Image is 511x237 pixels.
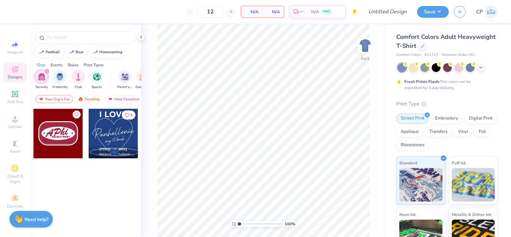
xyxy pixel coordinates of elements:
[135,85,151,90] span: Game Day
[93,50,98,54] img: trend_line.gif
[122,110,135,120] button: Like
[399,159,417,166] span: Standard
[424,52,438,58] span: # C1717
[197,6,223,18] input: – –
[465,113,497,124] div: Digital Print
[72,70,85,90] button: filter button
[8,74,22,80] span: Designs
[105,95,142,103] div: Most Favorited
[476,8,483,16] span: CP
[452,159,466,166] span: Puff Ink
[285,221,295,227] span: 100 %
[38,97,44,101] img: most_fav.gif
[121,73,129,81] img: Parent's Weekend Image
[431,113,463,124] div: Embroidery
[3,173,27,184] span: Clipart & logos
[78,97,83,101] img: trending.gif
[323,9,330,14] span: FREE
[417,6,449,18] button: Save
[72,70,85,90] div: filter for Club
[89,47,125,57] button: homecoming
[396,127,423,137] div: Applique
[84,62,104,68] div: Print Types
[35,95,73,103] div: Your Org's Fav
[267,8,280,15] span: N/A
[24,216,48,223] strong: Need help?
[117,70,132,90] div: filter for Parent's Weekend
[10,149,20,154] span: Greek
[139,73,147,81] img: Game Day Image
[50,62,63,68] div: Events
[76,50,84,54] div: bear
[93,73,101,81] img: Sports Image
[476,5,498,18] a: CP
[68,62,79,68] div: Styles
[117,70,132,90] button: filter button
[38,73,45,81] img: Sorority Image
[75,85,82,90] span: Club
[442,52,475,58] span: Minimum Order: 24 +
[396,52,421,58] span: Comfort Colors
[65,47,87,57] button: bear
[92,85,102,90] span: Sports
[45,50,60,54] div: football
[99,147,127,152] span: [PERSON_NAME]
[108,97,113,101] img: most_fav.gif
[75,73,82,81] img: Club Image
[452,168,495,202] img: Puff Ink
[53,85,68,90] span: Fraternity
[7,50,23,55] span: Image AI
[53,70,68,90] button: filter button
[452,211,491,218] span: Metallic & Glitter Ink
[396,100,498,108] div: Print Type
[404,79,440,84] strong: Fresh Prints Flash:
[359,39,372,52] img: Back
[46,34,132,41] input: Try "Alpha"
[396,113,429,124] div: Screen Print
[90,70,103,90] button: filter button
[396,33,496,50] span: Comfort Colors Adult Heavyweight T-Shirt
[35,85,48,90] span: Sorority
[404,79,487,91] div: This color can be expedited for 5 day delivery.
[7,99,23,104] span: Add Text
[35,70,48,90] div: filter for Sorority
[361,56,370,62] div: Back
[485,5,498,18] img: Cammy Porter
[135,70,151,90] button: filter button
[425,127,452,137] div: Transfers
[245,8,259,15] span: N/A
[99,50,122,54] div: homecoming
[475,127,490,137] div: Foil
[35,70,48,90] button: filter button
[396,140,429,150] div: Rhinestones
[90,70,103,90] div: filter for Sports
[363,5,412,18] input: Untitled Design
[39,50,44,54] img: trend_line.gif
[69,50,74,54] img: trend_line.gif
[8,124,22,129] span: Upload
[311,8,319,15] span: N/A
[130,113,132,117] span: 5
[56,73,64,81] img: Fraternity Image
[75,95,103,103] div: Trending
[117,85,132,90] span: Parent's Weekend
[37,62,45,68] div: Orgs
[135,70,151,90] div: filter for Game Day
[53,70,68,90] div: filter for Fraternity
[35,47,63,57] button: football
[73,110,81,118] button: Like
[399,168,442,202] img: Standard
[454,127,473,137] div: Vinyl
[7,204,23,209] span: Decorate
[399,211,416,218] span: Neon Ink
[99,152,135,157] span: National Panhellenic Conference, [GEOGRAPHIC_DATA][US_STATE]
